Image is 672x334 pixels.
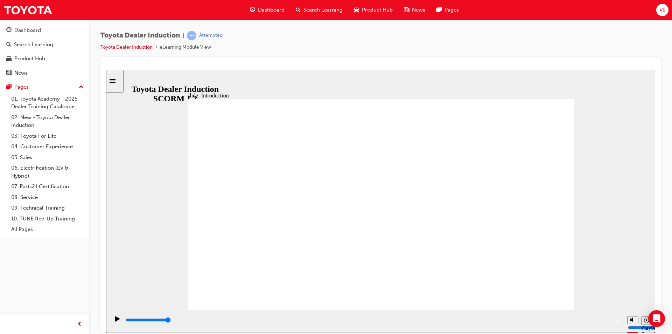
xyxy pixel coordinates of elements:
a: car-iconProduct Hub [348,3,398,17]
a: Search Learning [3,38,86,51]
div: Attempted [199,32,223,39]
a: 05. Sales [8,152,86,163]
button: Replay (Ctrl+Alt+R) [507,247,518,257]
a: 09. Technical Training [8,203,86,213]
a: 08. Service [8,192,86,203]
a: Dashboard [3,24,86,37]
img: Trak [3,2,52,18]
span: learningRecordVerb_ATTEMPT-icon [187,31,196,40]
a: 06. Electrification (EV & Hybrid) [8,163,86,181]
a: 04. Customer Experience [8,141,86,152]
a: News [3,67,86,80]
span: Dashboard [258,6,285,14]
button: Playback speed [535,247,546,255]
button: Pages [3,81,86,94]
a: 03. Toyota For Life [8,131,86,142]
div: Search Learning [14,41,53,49]
span: Toyota Dealer Induction [100,32,180,40]
div: Pages [14,83,29,91]
div: News [14,69,28,77]
a: All Pages [8,224,86,235]
div: Dashboard [14,26,41,34]
span: search-icon [6,42,11,48]
span: guage-icon [6,27,12,34]
span: search-icon [296,6,301,14]
span: pages-icon [436,6,442,14]
a: 10. TUNE Rev-Up Training [8,213,86,224]
span: news-icon [6,70,12,76]
span: | [183,32,184,40]
button: DashboardSearch LearningProduct HubNews [3,22,86,81]
span: Search Learning [303,6,343,14]
span: Pages [444,6,459,14]
div: Playback Speed [535,255,546,268]
span: news-icon [404,6,409,14]
a: Product Hub [3,52,86,65]
div: Open Intercom Messenger [648,310,665,327]
span: News [412,6,425,14]
span: up-icon [79,83,84,92]
input: slide progress [20,247,65,253]
a: guage-iconDashboard [244,3,290,17]
span: guage-icon [250,6,255,14]
span: VS [659,6,665,14]
span: prev-icon [77,320,82,329]
button: VS [656,4,668,16]
div: misc controls [518,240,546,263]
button: Play (Ctrl+Alt+P) [3,246,15,258]
li: eLearning Module View [160,43,211,52]
a: pages-iconPages [431,3,464,17]
div: playback controls [3,240,518,263]
span: car-icon [6,56,12,62]
a: 02. New - Toyota Dealer Induction [8,112,86,131]
a: 07. Parts21 Certification [8,181,86,192]
span: pages-icon [6,84,12,90]
button: Mute (Ctrl+Alt+M) [521,246,532,254]
span: Product Hub [362,6,393,14]
span: car-icon [354,6,359,14]
a: search-iconSearch Learning [290,3,348,17]
a: 01. Toyota Academy - 2025 Dealer Training Catalogue [8,94,86,112]
a: Toyota Dealer Induction [100,44,153,50]
input: volume [522,255,567,261]
div: Product Hub [14,55,45,63]
a: news-iconNews [398,3,431,17]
